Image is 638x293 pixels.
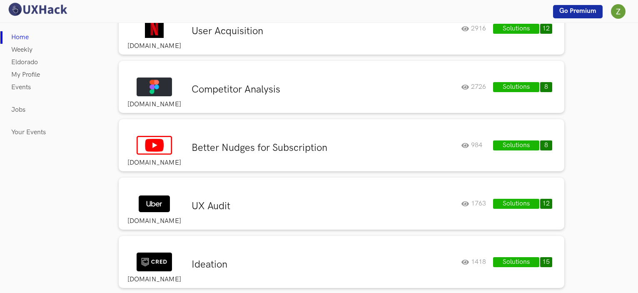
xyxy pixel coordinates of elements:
button: 12 [540,199,552,209]
div: 2916 [461,24,492,34]
a: My Profile [11,69,40,81]
img: Netflix_logo_1705241030 [145,19,164,38]
img: Figma_logo_0709211000 [137,78,172,96]
img: UXHack logo [6,2,69,17]
img: Uber_logo_0709210958 [139,195,170,212]
button: Solutions [493,257,539,267]
div: 1763 [461,199,492,209]
button: 8 [540,82,552,92]
h3: User Acquisition [192,25,455,38]
div: 984 [461,140,492,150]
h3: Competitor Analysis [192,83,455,96]
button: 12 [540,24,552,34]
img: Your profile pic [611,4,626,19]
button: Solutions [493,24,539,34]
button: 8 [540,140,552,150]
a: [DOMAIN_NAME]Competitor Analysis2726Solutions8 [119,61,564,119]
a: Home [11,31,29,44]
img: Cred_logo_0709211000 [137,253,172,271]
a: [DOMAIN_NAME]UX Audit1763Solutions12 [119,178,564,236]
img: Youtube_logo_0709210958 [137,136,172,155]
button: Solutions [493,82,539,92]
button: Solutions [493,199,539,209]
div: 2726 [461,82,492,92]
a: Events [11,81,31,94]
label: [DOMAIN_NAME] [123,42,185,50]
a: Weekly [11,44,32,56]
h3: Better Nudges for Subscription [192,142,455,154]
h3: UX Audit [192,200,455,213]
button: Solutions [493,140,539,150]
button: 15 [540,257,552,267]
a: Jobs [11,104,25,116]
label: [DOMAIN_NAME] [123,159,185,167]
label: [DOMAIN_NAME] [123,217,185,225]
h3: Ideation [192,258,455,271]
span: Go Premium [559,7,596,15]
label: [DOMAIN_NAME] [123,100,185,109]
a: Your Events [11,126,46,139]
a: Go Premium [553,5,603,18]
a: [DOMAIN_NAME]Better Nudges for Subscription984Solutions8 [119,119,564,178]
a: Eldorado [11,56,38,69]
label: [DOMAIN_NAME] [123,275,185,284]
a: [DOMAIN_NAME]User Acquisition2916Solutions12 [119,3,564,61]
div: 1418 [461,257,492,267]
